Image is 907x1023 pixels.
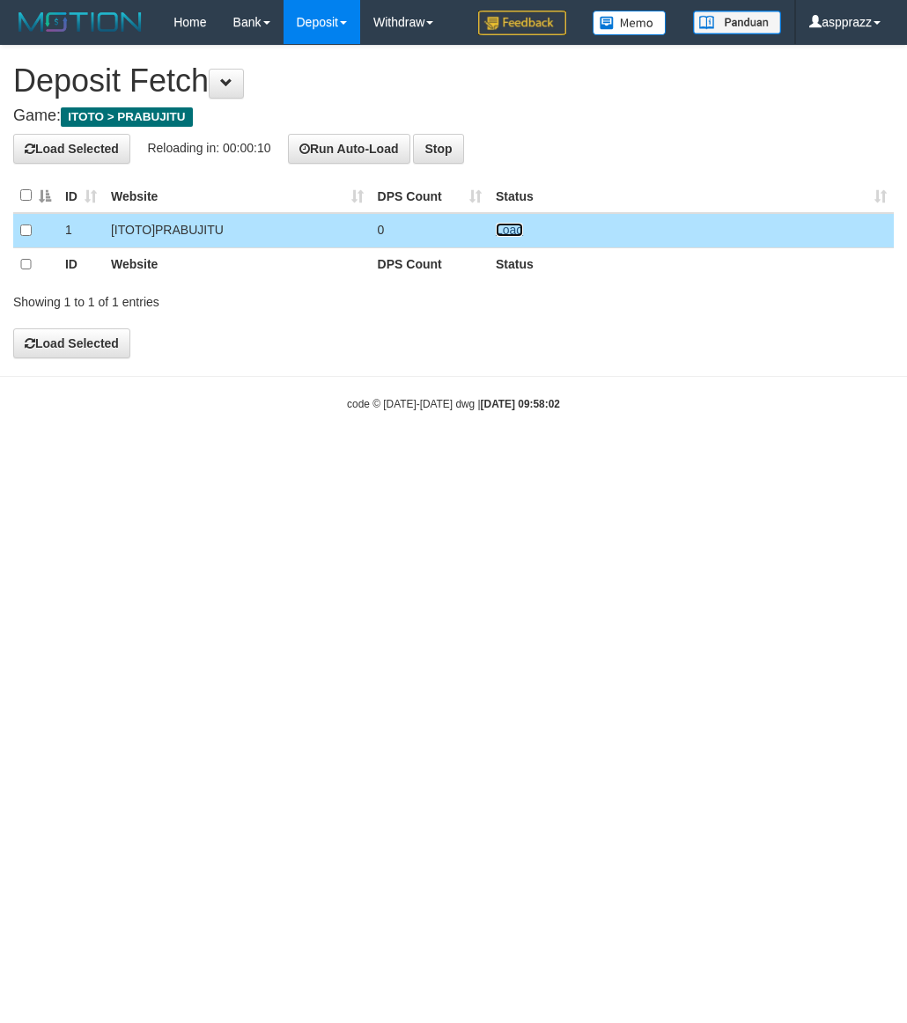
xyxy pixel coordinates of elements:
th: DPS Count [371,247,489,281]
strong: [DATE] 09:58:02 [481,398,560,410]
img: MOTION_logo.png [13,9,147,35]
div: Showing 1 to 1 of 1 entries [13,286,365,311]
th: Status: activate to sort column ascending [489,179,894,213]
th: DPS Count: activate to sort column ascending [371,179,489,213]
th: Website [104,247,371,281]
th: ID [58,247,104,281]
td: 1 [58,213,104,247]
img: Button%20Memo.svg [593,11,667,35]
span: Reloading in: 00:00:10 [147,140,270,154]
td: [ITOTO] PRABUJITU [104,213,371,247]
th: Status [489,247,894,281]
button: Load Selected [13,328,130,358]
h1: Deposit Fetch [13,63,894,99]
span: 0 [378,223,385,237]
button: Run Auto-Load [288,134,410,164]
a: Load [496,223,523,237]
button: Stop [413,134,463,164]
th: Website: activate to sort column ascending [104,179,371,213]
h4: Game: [13,107,894,125]
small: code © [DATE]-[DATE] dwg | [347,398,560,410]
img: panduan.png [693,11,781,34]
img: Feedback.jpg [478,11,566,35]
button: Load Selected [13,134,130,164]
th: ID: activate to sort column ascending [58,179,104,213]
span: ITOTO > PRABUJITU [61,107,193,127]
